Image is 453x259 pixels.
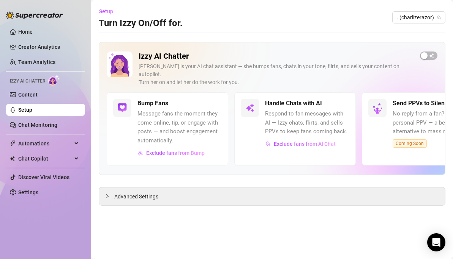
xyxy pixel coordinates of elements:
[6,11,63,19] img: logo-BBDzfeDw.svg
[48,75,60,86] img: AI Chatter
[137,99,168,108] h5: Bump Fans
[427,233,445,251] div: Open Intercom Messenger
[274,141,336,147] span: Exclude fans from AI Chat
[18,189,38,195] a: Settings
[18,41,79,53] a: Creator Analytics
[245,103,254,112] img: svg%3e
[146,150,205,156] span: Exclude fans from Bump
[18,122,57,128] a: Chat Monitoring
[105,192,114,200] div: collapsed
[18,137,72,150] span: Automations
[265,141,271,147] img: svg%3e
[105,194,110,198] span: collapsed
[393,139,427,148] span: Coming Soon
[18,59,55,65] a: Team Analytics
[18,174,69,180] a: Discover Viral Videos
[99,5,119,17] button: Setup
[118,103,127,112] img: svg%3e
[18,92,38,98] a: Content
[139,51,414,61] h2: Izzy AI Chatter
[373,103,385,115] img: silent-fans-ppv-o-N6Mmdf.svg
[99,17,183,30] h3: Turn Izzy On/Off for .
[18,107,32,113] a: Setup
[139,62,414,86] div: [PERSON_NAME] is your AI chat assistant — she bumps fans, chats in your tone, flirts, and sells y...
[265,138,336,150] button: Exclude fans from AI Chat
[99,8,113,14] span: Setup
[265,109,349,136] span: Respond to fan messages with AI — Izzy chats, flirts, and sells PPVs to keep fans coming back.
[10,78,45,85] span: Izzy AI Chatter
[10,140,16,147] span: thunderbolt
[10,156,15,161] img: Chat Copilot
[397,12,441,23] span: . (charlizerazor)
[137,109,222,145] span: Message fans the moment they come online, tip, or engage with posts — and boost engagement automa...
[114,192,158,201] span: Advanced Settings
[18,29,33,35] a: Home
[437,15,441,20] span: team
[138,150,143,156] img: svg%3e
[18,153,72,165] span: Chat Copilot
[107,51,133,77] img: Izzy AI Chatter
[137,147,205,159] button: Exclude fans from Bump
[265,99,322,108] h5: Handle Chats with AI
